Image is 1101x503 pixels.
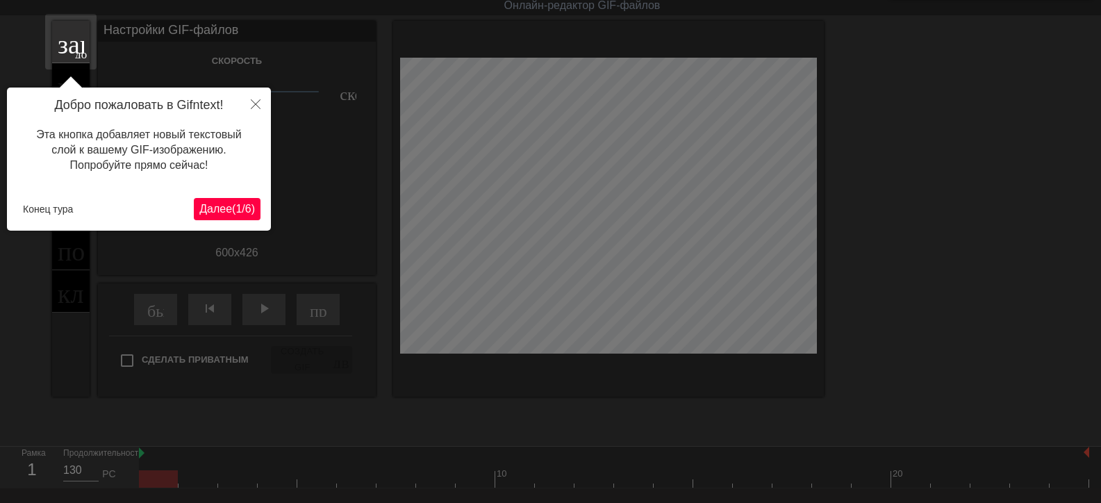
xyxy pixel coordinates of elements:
[194,198,260,220] button: Следующий
[242,203,245,215] font: /
[17,98,260,113] h4: Добро пожаловать в Gifntext!
[36,129,242,172] font: Эта кнопка добавляет новый текстовый слой к вашему GIF-изображению. Попробуйте прямо сейчас!
[245,203,251,215] font: 6
[235,203,242,215] font: 1
[240,88,271,119] button: Закрывать
[23,204,73,215] font: Конец тура
[54,98,223,112] font: Добро пожаловать в Gifntext!
[199,203,232,215] font: Далее
[251,203,255,215] font: )
[17,199,78,220] button: Конец тура
[232,203,235,215] font: (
